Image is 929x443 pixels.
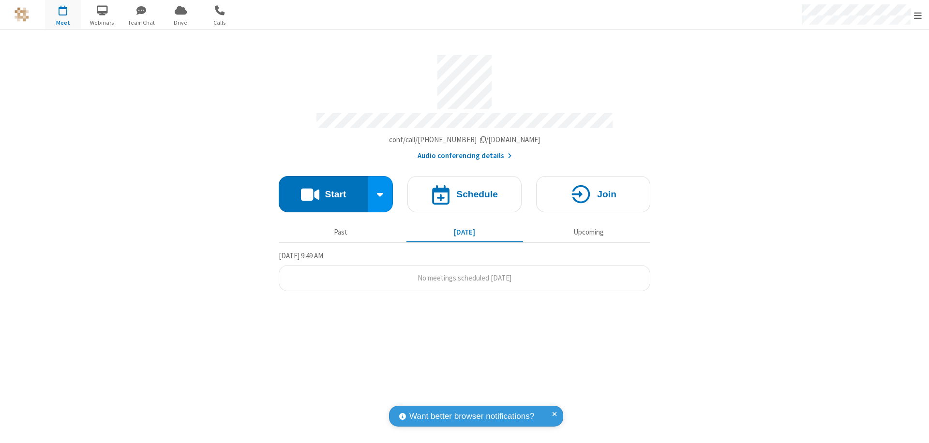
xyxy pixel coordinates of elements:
[389,135,540,144] span: Copy my meeting room link
[418,150,512,162] button: Audio conferencing details
[905,418,922,436] iframe: Chat
[389,134,540,146] button: Copy my meeting room linkCopy my meeting room link
[123,18,160,27] span: Team Chat
[283,223,399,241] button: Past
[15,7,29,22] img: QA Selenium DO NOT DELETE OR CHANGE
[163,18,199,27] span: Drive
[279,251,323,260] span: [DATE] 9:49 AM
[406,223,523,241] button: [DATE]
[279,48,650,162] section: Account details
[325,190,346,199] h4: Start
[456,190,498,199] h4: Schedule
[368,176,393,212] div: Start conference options
[536,176,650,212] button: Join
[530,223,647,241] button: Upcoming
[84,18,120,27] span: Webinars
[202,18,238,27] span: Calls
[279,250,650,292] section: Today's Meetings
[279,176,368,212] button: Start
[407,176,522,212] button: Schedule
[409,410,534,423] span: Want better browser notifications?
[45,18,81,27] span: Meet
[597,190,616,199] h4: Join
[418,273,511,282] span: No meetings scheduled [DATE]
